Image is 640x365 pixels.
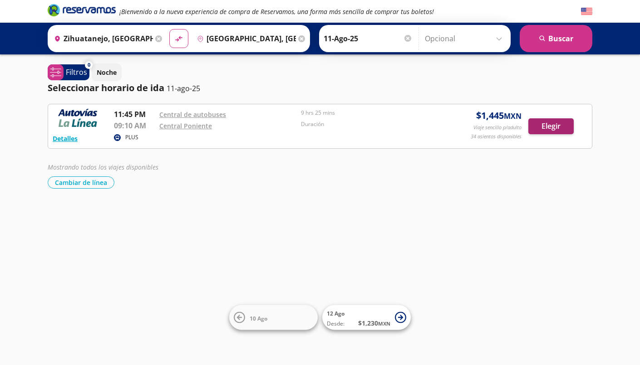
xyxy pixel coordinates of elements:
[125,133,138,141] p: PLUS
[193,27,296,50] input: Buscar Destino
[88,61,90,69] span: 0
[114,109,155,120] p: 11:45 PM
[358,318,390,328] span: $ 1,230
[92,63,122,81] button: Noche
[520,25,592,52] button: Buscar
[48,3,116,17] i: Brand Logo
[167,83,200,94] p: 11-ago-25
[322,305,411,330] button: 12 AgoDesde:$1,230MXN
[53,134,78,143] button: Detalles
[504,111,522,121] small: MXN
[97,68,117,77] p: Noche
[48,3,116,19] a: Brand Logo
[48,64,89,80] button: 0Filtros
[159,110,226,119] a: Central de autobuses
[528,118,574,134] button: Elegir
[473,124,522,131] p: Viaje sencillo p/adulto
[471,133,522,141] p: 34 asientos disponibles
[229,305,318,330] button: 10 Ago
[159,122,212,130] a: Central Poniente
[114,120,155,131] p: 09:10 AM
[50,27,153,50] input: Buscar Origen
[53,109,103,127] img: RESERVAMOS
[327,320,345,328] span: Desde:
[425,27,506,50] input: Opcional
[581,6,592,17] button: English
[476,109,522,122] span: $ 1,445
[48,81,164,95] p: Seleccionar horario de ida
[301,120,438,128] p: Duración
[66,67,87,78] p: Filtros
[301,109,438,117] p: 9 hrs 25 mins
[48,176,114,189] button: Cambiar de línea
[324,27,413,50] input: Elegir Fecha
[48,163,158,171] em: Mostrando todos los viajes disponibles
[119,7,434,16] em: ¡Bienvenido a la nueva experiencia de compra de Reservamos, una forma más sencilla de comprar tus...
[327,310,345,317] span: 12 Ago
[378,320,390,327] small: MXN
[250,314,267,322] span: 10 Ago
